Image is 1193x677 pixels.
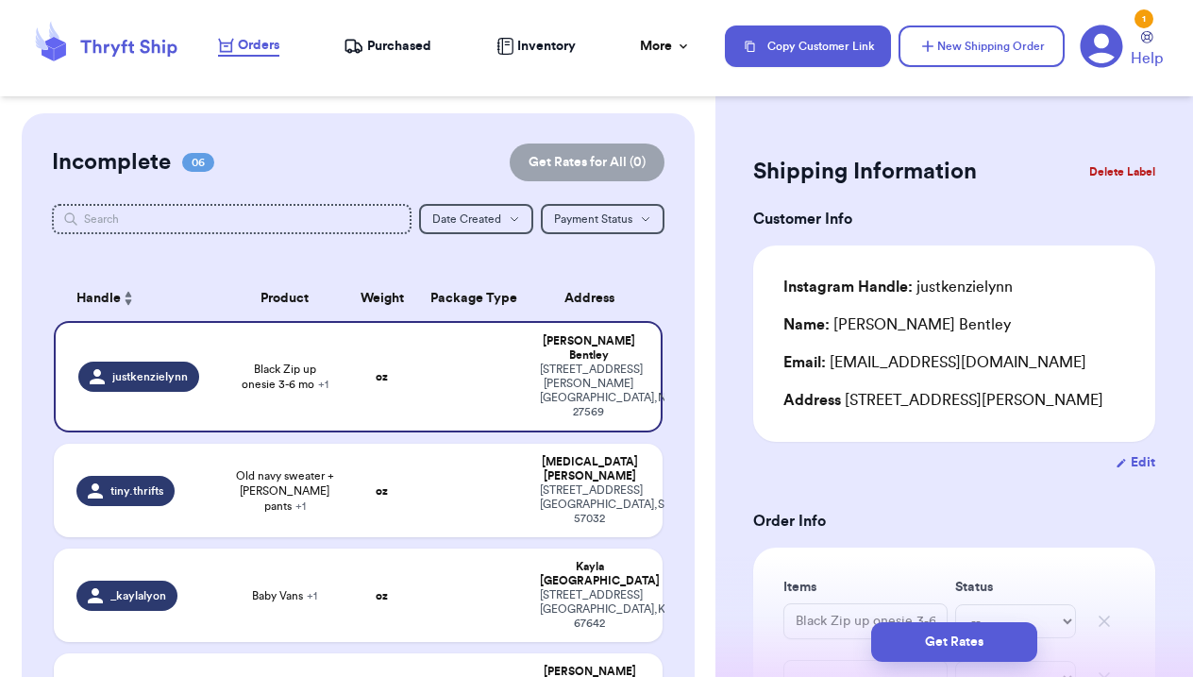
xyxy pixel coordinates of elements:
div: [PERSON_NAME] Bentley [783,313,1011,336]
span: 06 [182,153,214,172]
button: Edit [1116,453,1155,472]
span: Black Zip up onesie 3-6 mo [235,362,334,392]
span: + 1 [307,590,317,601]
span: Help [1131,47,1163,70]
th: Package Type [419,276,529,321]
strong: oz [376,371,388,382]
button: Sort ascending [121,287,136,310]
span: justkenzielynn [112,369,188,384]
span: Date Created [432,213,501,225]
button: Get Rates for All (0) [510,144,664,181]
span: _kaylalyon [110,588,166,603]
div: [PERSON_NAME] Bentley [540,334,638,363]
span: Email: [783,355,826,370]
div: More [640,37,691,56]
h3: Customer Info [753,208,1155,230]
a: Orders [218,36,279,57]
span: + 1 [295,500,306,512]
div: justkenzielynn [783,276,1013,298]
span: Inventory [517,37,576,56]
div: Kayla [GEOGRAPHIC_DATA] [540,560,640,588]
strong: oz [376,590,388,601]
button: Get Rates [871,622,1037,662]
label: Status [955,578,1076,597]
h2: Shipping Information [753,157,977,187]
div: [STREET_ADDRESS][PERSON_NAME] [783,389,1125,412]
div: [STREET_ADDRESS] [GEOGRAPHIC_DATA] , KS 67642 [540,588,640,631]
button: Payment Status [541,204,664,234]
button: Copy Customer Link [725,25,891,67]
span: + 1 [318,379,328,390]
a: Inventory [496,37,576,56]
a: Purchased [344,37,431,56]
div: [STREET_ADDRESS][PERSON_NAME] [GEOGRAPHIC_DATA] , NC 27569 [540,363,638,419]
th: Weight [345,276,418,321]
button: Delete Label [1082,151,1163,193]
h2: Incomplete [52,147,171,178]
span: Baby Vans [252,588,317,603]
span: Orders [238,36,279,55]
span: Payment Status [554,213,632,225]
div: [MEDICAL_DATA] [PERSON_NAME] [540,455,640,483]
span: Address [783,393,841,408]
div: [STREET_ADDRESS] [GEOGRAPHIC_DATA] , SD 57032 [540,483,640,526]
th: Product [224,276,345,321]
button: New Shipping Order [899,25,1065,67]
strong: oz [376,485,388,497]
span: Handle [76,289,121,309]
button: Date Created [419,204,533,234]
span: Instagram Handle: [783,279,913,295]
span: Old navy sweater + [PERSON_NAME] pants [235,468,334,514]
label: Items [783,578,948,597]
a: Help [1131,31,1163,70]
div: 1 [1134,9,1153,28]
h3: Order Info [753,510,1155,533]
div: [EMAIL_ADDRESS][DOMAIN_NAME] [783,351,1125,374]
input: Search [52,204,412,234]
span: Name: [783,317,830,332]
a: 1 [1080,25,1123,68]
span: tiny.thrifts [110,483,163,499]
th: Address [529,276,663,321]
span: Purchased [367,37,431,56]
